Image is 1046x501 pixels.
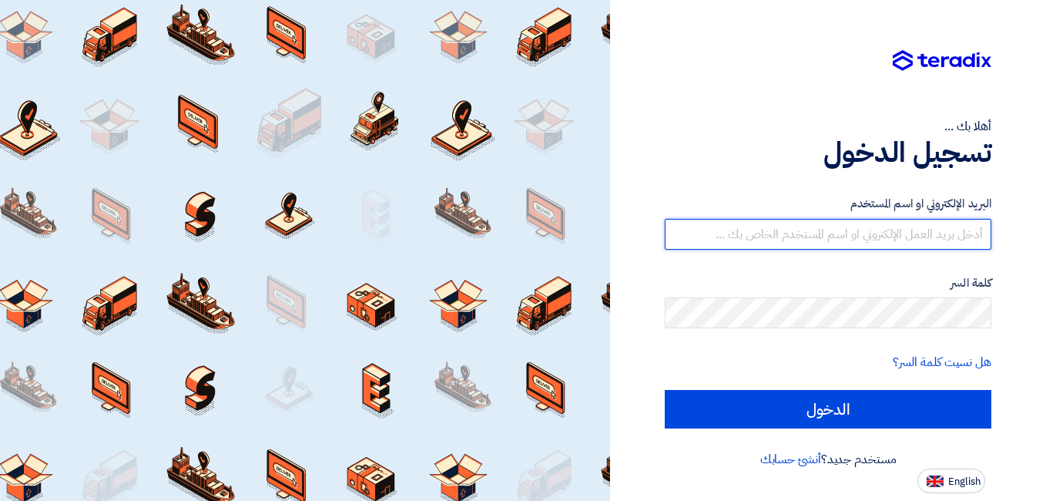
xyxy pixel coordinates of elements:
img: en-US.png [927,476,944,487]
a: أنشئ حسابك [760,450,821,469]
h1: تسجيل الدخول [665,136,991,170]
img: Teradix logo [893,50,991,72]
button: English [917,469,985,493]
label: كلمة السر [665,274,991,292]
a: هل نسيت كلمة السر؟ [893,353,991,372]
input: الدخول [665,390,991,429]
div: مستخدم جديد؟ [665,450,991,469]
label: البريد الإلكتروني او اسم المستخدم [665,195,991,213]
span: English [948,476,981,487]
div: أهلا بك ... [665,117,991,136]
input: أدخل بريد العمل الإلكتروني او اسم المستخدم الخاص بك ... [665,219,991,250]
